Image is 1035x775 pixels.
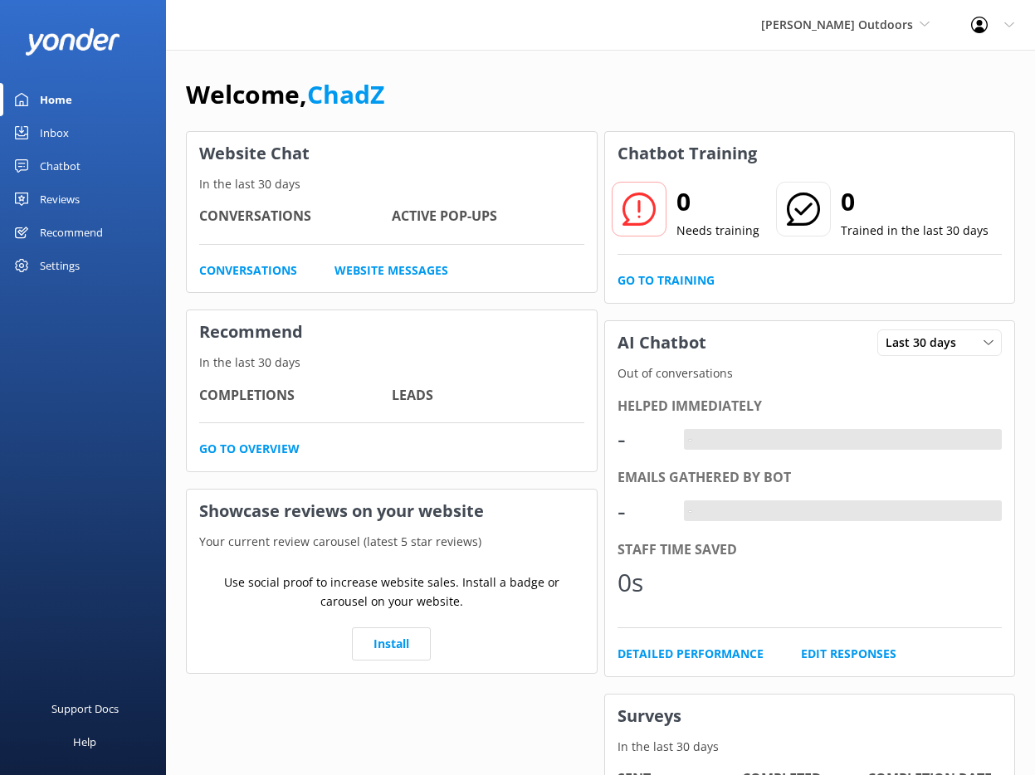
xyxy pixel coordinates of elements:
div: Helped immediately [618,396,1003,417]
h3: AI Chatbot [605,321,719,364]
img: yonder-white-logo.png [25,28,120,56]
div: Inbox [40,116,69,149]
div: - [684,429,696,451]
h4: Completions [199,385,392,407]
div: 0s [618,563,667,602]
div: Chatbot [40,149,81,183]
div: Home [40,83,72,116]
div: - [618,491,667,531]
div: Staff time saved [618,539,1003,561]
h1: Welcome, [186,75,384,115]
h4: Active Pop-ups [392,206,584,227]
a: Conversations [199,261,297,280]
div: - [684,500,696,522]
p: In the last 30 days [605,738,1015,756]
h3: Recommend [187,310,597,353]
p: Trained in the last 30 days [841,222,989,240]
a: Go to Training [618,271,715,290]
p: Out of conversations [605,364,1015,383]
h3: Showcase reviews on your website [187,490,597,533]
div: Reviews [40,183,80,216]
div: Help [73,725,96,758]
h3: Surveys [605,695,1015,738]
div: Settings [40,249,80,282]
h2: 0 [841,182,989,222]
div: Recommend [40,216,103,249]
a: Install [352,627,431,660]
a: Website Messages [334,261,448,280]
h2: 0 [676,182,759,222]
div: Support Docs [51,692,119,725]
p: In the last 30 days [187,175,597,193]
h3: Website Chat [187,132,597,175]
a: Go to overview [199,440,300,458]
h3: Chatbot Training [605,132,769,175]
a: Edit Responses [801,645,896,663]
span: Last 30 days [886,334,966,352]
h4: Conversations [199,206,392,227]
div: Emails gathered by bot [618,467,1003,489]
p: Use social proof to increase website sales. Install a badge or carousel on your website. [199,573,584,611]
p: Your current review carousel (latest 5 star reviews) [187,533,597,551]
h4: Leads [392,385,584,407]
div: - [618,419,667,459]
p: Needs training [676,222,759,240]
a: ChadZ [307,77,384,111]
a: Detailed Performance [618,645,764,663]
p: In the last 30 days [187,353,597,372]
span: [PERSON_NAME] Outdoors [761,17,913,32]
